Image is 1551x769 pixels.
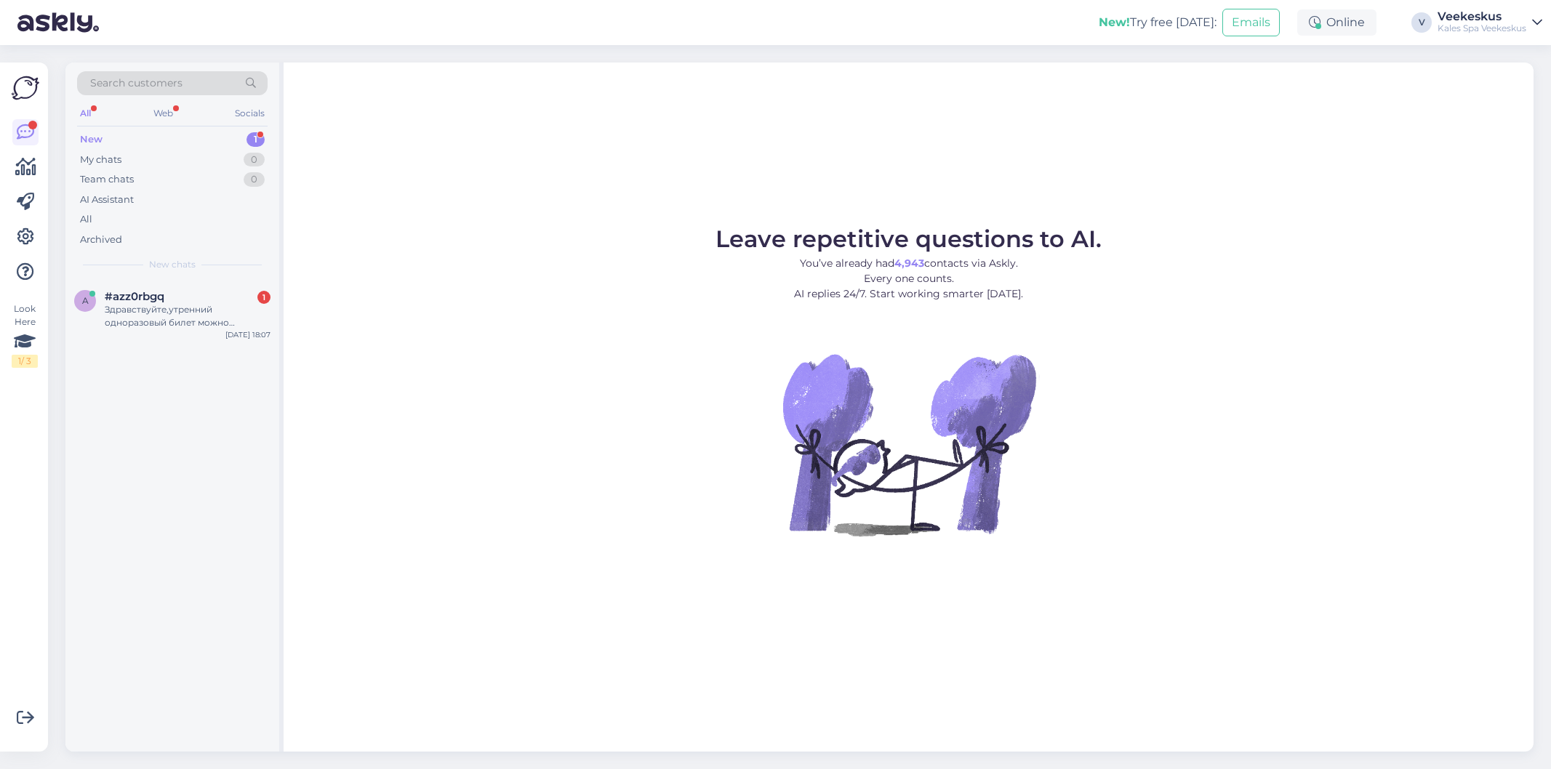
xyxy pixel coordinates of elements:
div: My chats [80,153,121,167]
img: Askly Logo [12,74,39,102]
p: You’ve already had contacts via Askly. Every one counts. AI replies 24/7. Start working smarter [... [716,256,1102,302]
div: [DATE] 18:07 [225,329,270,340]
div: Team chats [80,172,134,187]
button: Emails [1222,9,1280,36]
b: New! [1099,15,1130,29]
div: Try free [DATE]: [1099,14,1217,31]
div: Kales Spa Veekeskus [1438,23,1526,34]
span: Search customers [90,76,183,91]
div: Veekeskus [1438,11,1526,23]
div: Здравствуйте,утренний одноразовый билет можно приобрести на месте? [105,303,270,329]
span: Leave repetitive questions to AI. [716,225,1102,253]
div: Look Here [12,302,38,368]
span: #azz0rbgq [105,290,164,303]
div: All [77,104,94,123]
div: All [80,212,92,227]
div: 1 [247,132,265,147]
div: Web [151,104,176,123]
div: Online [1297,9,1376,36]
b: 4,943 [894,257,924,270]
img: No Chat active [778,313,1040,575]
div: 1 [257,291,270,304]
div: V [1411,12,1432,33]
span: a [82,295,89,306]
div: 0 [244,153,265,167]
div: New [80,132,103,147]
a: VeekeskusKales Spa Veekeskus [1438,11,1542,34]
div: 1 / 3 [12,355,38,368]
div: Socials [232,104,268,123]
div: AI Assistant [80,193,134,207]
div: 0 [244,172,265,187]
div: Archived [80,233,122,247]
span: New chats [149,258,196,271]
